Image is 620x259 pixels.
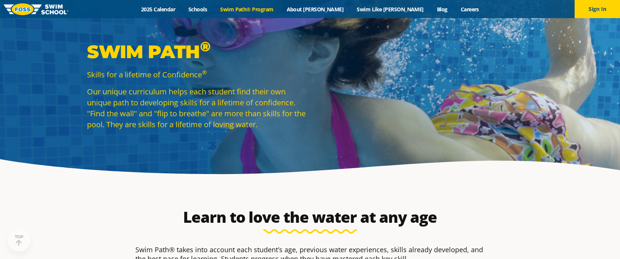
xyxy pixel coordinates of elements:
sup: ® [202,68,207,76]
p: Skills for a lifetime of Confidence [87,69,306,80]
h2: Learn to love the water at any age [132,208,489,226]
p: Our unique curriculum helps each student find their own unique path to developing skills for a li... [87,86,306,130]
a: About [PERSON_NAME] [280,6,350,13]
a: 2025 Calendar [135,6,182,13]
a: Blog [430,6,454,13]
img: FOSS Swim School Logo [4,3,68,15]
div: TOP [15,234,23,246]
sup: ® [200,38,210,55]
a: Swim Like [PERSON_NAME] [350,6,430,13]
a: Schools [182,6,214,13]
p: Swim Path [87,40,306,63]
a: Careers [454,6,485,13]
a: Swim Path® Program [214,6,280,13]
